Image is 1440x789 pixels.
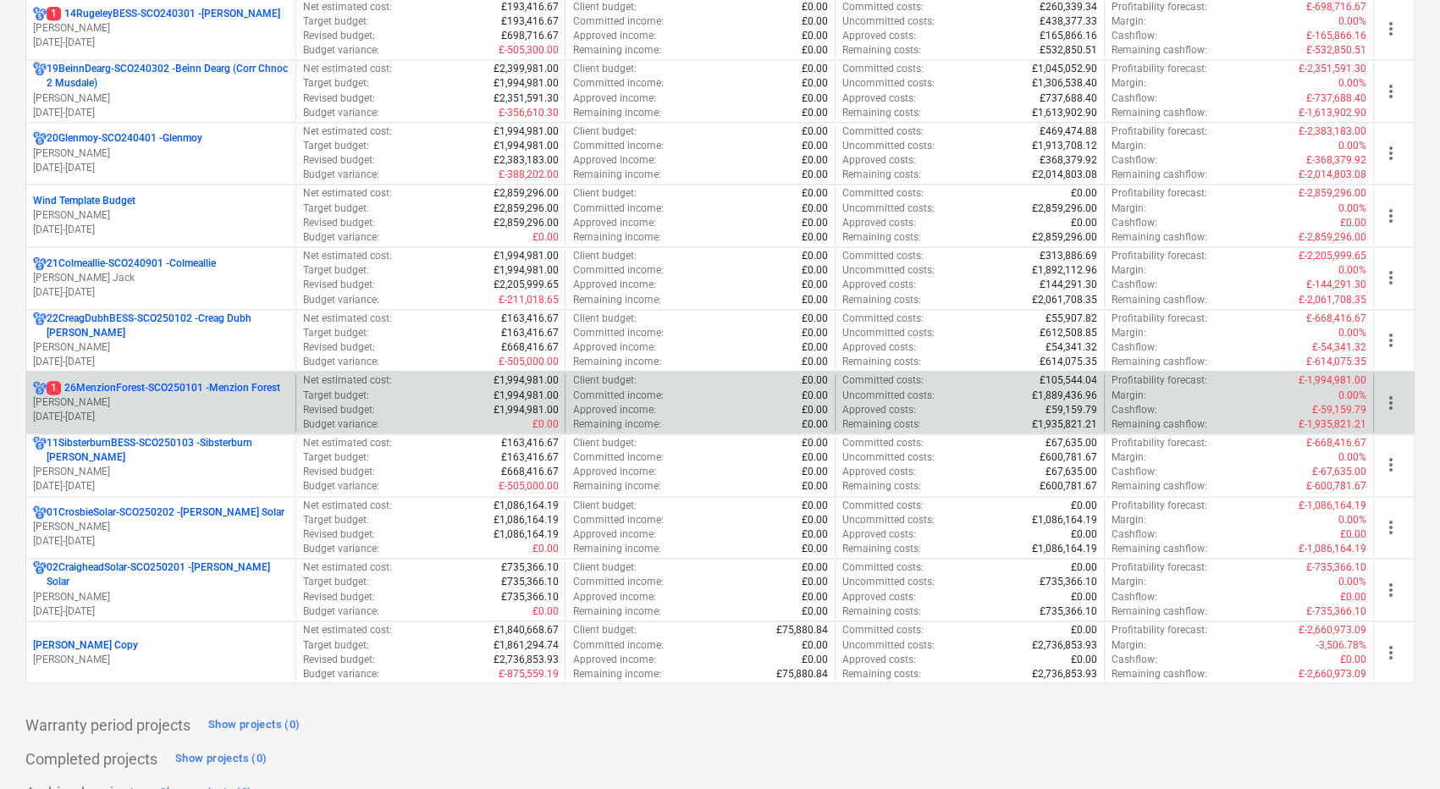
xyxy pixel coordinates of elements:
[493,263,558,278] p: £1,994,981.00
[572,263,663,278] p: Committed income :
[33,355,289,369] p: [DATE] - [DATE]
[1046,312,1097,326] p: £55,907.82
[1112,403,1157,417] p: Cashflow :
[802,340,828,355] p: £0.00
[572,249,636,263] p: Client budget :
[33,436,47,465] div: Project has multi currencies enabled
[33,637,289,666] div: [PERSON_NAME] Copy[PERSON_NAME]
[493,91,558,106] p: £2,351,591.30
[572,450,663,465] p: Committed income :
[1040,91,1097,106] p: £737,688.40
[1071,216,1097,230] p: £0.00
[1032,417,1097,432] p: £1,935,821.21
[303,76,369,91] p: Target budget :
[1112,124,1207,139] p: Profitability forecast :
[303,43,379,58] p: Budget variance :
[500,29,558,43] p: £698,716.67
[1112,201,1146,216] p: Margin :
[1299,168,1366,182] p: £-2,014,803.08
[1112,263,1146,278] p: Margin :
[1040,43,1097,58] p: £532,850.51
[572,230,660,245] p: Remaining income :
[842,124,924,139] p: Committed costs :
[47,436,289,465] p: 11SibsterburnBESS-SCO250103 - Sibsterburn [PERSON_NAME]
[1112,355,1207,369] p: Remaining cashflow :
[1112,153,1157,168] p: Cashflow :
[842,403,916,417] p: Approved costs :
[1306,153,1366,168] p: £-368,379.92
[1381,393,1401,413] span: more_vert
[47,381,280,395] p: 26MenzionForest-SCO250101 - Menzion Forest
[1032,168,1097,182] p: £2,014,803.08
[1338,389,1366,403] p: 0.00%
[842,216,916,230] p: Approved costs :
[303,312,392,326] p: Net estimated cost :
[1299,230,1366,245] p: £-2,859,296.00
[33,340,289,355] p: [PERSON_NAME]
[1046,436,1097,450] p: £67,635.00
[33,194,289,237] div: Wind Template Budget[PERSON_NAME][DATE]-[DATE]
[500,436,558,450] p: £163,416.67
[1040,14,1097,29] p: £438,377.33
[33,62,289,120] div: 19BeinnDearg-SCO240302 -Beinn Dearg (Corr Chnoc 2 Musdale)[PERSON_NAME][DATE]-[DATE]
[33,479,289,494] p: [DATE] - [DATE]
[1338,76,1366,91] p: 0.00%
[33,395,289,410] p: [PERSON_NAME]
[33,652,289,666] p: [PERSON_NAME]
[1112,168,1207,182] p: Remaining cashflow :
[572,355,660,369] p: Remaining income :
[1112,249,1207,263] p: Profitability forecast :
[842,326,935,340] p: Uncommitted costs :
[842,249,924,263] p: Committed costs :
[842,263,935,278] p: Uncommitted costs :
[572,76,663,91] p: Committed income :
[802,106,828,120] p: £0.00
[1338,326,1366,340] p: 0.00%
[303,293,379,307] p: Budget variance :
[802,326,828,340] p: £0.00
[47,312,289,340] p: 22CreagDubhBESS-SCO250102 - Creag Dubh [PERSON_NAME]
[802,230,828,245] p: £0.00
[493,139,558,153] p: £1,994,981.00
[175,748,267,768] div: Show projects (0)
[802,29,828,43] p: £0.00
[1381,455,1401,475] span: more_vert
[33,21,289,36] p: [PERSON_NAME]
[33,271,289,285] p: [PERSON_NAME] Jack
[802,14,828,29] p: £0.00
[802,216,828,230] p: £0.00
[842,186,924,201] p: Committed costs :
[1032,293,1097,307] p: £2,061,708.35
[572,168,660,182] p: Remaining income :
[1112,389,1146,403] p: Margin :
[1381,81,1401,102] span: more_vert
[33,560,47,589] div: Project has multi currencies enabled
[1299,249,1366,263] p: £-2,205,999.65
[1299,106,1366,120] p: £-1,613,902.90
[572,373,636,388] p: Client budget :
[47,560,289,589] p: 02CraigheadSolar-SCO250201 - [PERSON_NAME] Solar
[1306,312,1366,326] p: £-668,416.67
[842,293,921,307] p: Remaining costs :
[171,744,271,771] button: Show projects (0)
[1299,186,1366,201] p: £-2,859,296.00
[33,257,289,300] div: 21Colmeallie-SCO240901 -Colmeallie[PERSON_NAME] Jack[DATE]-[DATE]
[47,381,61,394] span: 1
[303,230,379,245] p: Budget variance :
[1112,14,1146,29] p: Margin :
[1040,124,1097,139] p: £469,474.88
[303,417,379,432] p: Budget variance :
[500,312,558,326] p: £163,416.67
[1112,373,1207,388] p: Profitability forecast :
[303,249,392,263] p: Net estimated cost :
[493,186,558,201] p: £2,859,296.00
[842,76,935,91] p: Uncommitted costs :
[47,62,289,91] p: 19BeinnDearg-SCO240302 - Beinn Dearg (Corr Chnoc 2 Musdale)
[303,186,392,201] p: Net estimated cost :
[303,278,375,292] p: Revised budget :
[500,340,558,355] p: £668,416.67
[1381,580,1401,600] span: more_vert
[493,389,558,403] p: £1,994,981.00
[842,312,924,326] p: Committed costs :
[33,7,47,21] div: Project has multi currencies enabled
